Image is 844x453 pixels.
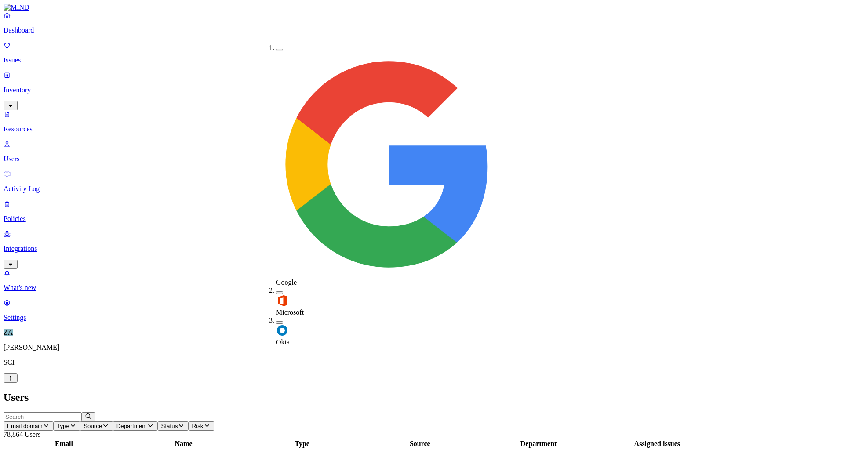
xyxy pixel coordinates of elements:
p: Inventory [4,86,840,94]
div: Type [244,440,360,448]
div: Name [125,440,242,448]
a: Issues [4,41,840,64]
span: Microsoft [276,308,304,316]
p: Resources [4,125,840,133]
div: Assigned issues [599,440,715,448]
a: What's new [4,269,840,292]
a: Integrations [4,230,840,268]
h2: Users [4,391,840,403]
p: [PERSON_NAME] [4,344,840,352]
span: Google [276,279,297,286]
a: Users [4,140,840,163]
img: okta2 [276,324,288,337]
span: Status [161,423,178,429]
span: Risk [192,423,204,429]
div: Source [362,440,478,448]
span: Email domain [7,423,43,429]
a: Activity Log [4,170,840,193]
img: MIND [4,4,29,11]
span: Department [116,423,147,429]
p: What's new [4,284,840,292]
p: Issues [4,56,840,64]
img: google-workspace [276,52,501,277]
a: Resources [4,110,840,133]
p: Dashboard [4,26,840,34]
a: Settings [4,299,840,322]
p: Integrations [4,245,840,253]
p: Policies [4,215,840,223]
input: Search [4,412,81,421]
p: Users [4,155,840,163]
a: Policies [4,200,840,223]
span: Source [84,423,102,429]
div: Department [480,440,597,448]
a: Inventory [4,71,840,109]
p: SCI [4,359,840,366]
a: MIND [4,4,840,11]
div: Email [5,440,123,448]
p: Activity Log [4,185,840,193]
p: Settings [4,314,840,322]
span: Type [57,423,69,429]
span: Okta [276,338,290,346]
span: ZA [4,329,13,336]
img: office-365 [276,294,288,307]
span: 78,864 Users [4,431,40,438]
a: Dashboard [4,11,840,34]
